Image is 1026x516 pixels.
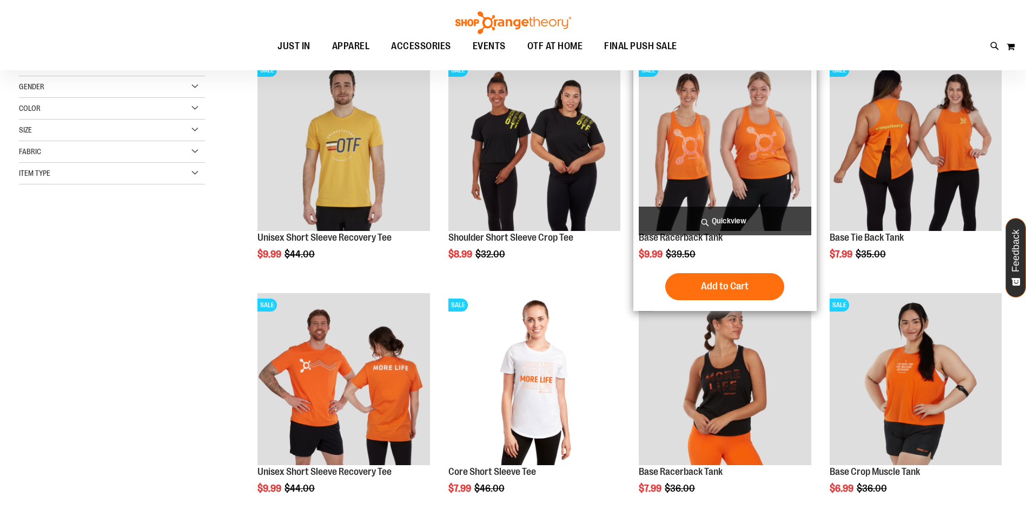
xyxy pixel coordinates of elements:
[448,64,468,77] span: SALE
[830,293,1002,467] a: Product image for Base Crop Muscle TankSALE
[830,58,1002,230] img: Product image for Base Tie Back Tank
[830,466,920,477] a: Base Crop Muscle Tank
[639,293,811,465] img: Product image for Base Racerback Tank
[593,34,688,58] a: FINAL PUSH SALE
[462,34,517,59] a: EVENTS
[443,53,626,287] div: product
[257,232,392,243] a: Unisex Short Sleeve Recovery Tee
[830,249,854,260] span: $7.99
[257,249,283,260] span: $9.99
[257,483,283,494] span: $9.99
[257,299,277,312] span: SALE
[639,58,811,232] a: Product image for Base Racerback TankSALE
[830,58,1002,232] a: Product image for Base Tie Back TankSALE
[830,483,855,494] span: $6.99
[639,232,723,243] a: Base Racerback Tank
[639,64,658,77] span: SALE
[830,64,849,77] span: SALE
[639,58,811,230] img: Product image for Base Racerback Tank
[1011,229,1021,272] span: Feedback
[857,483,889,494] span: $36.00
[448,483,473,494] span: $7.99
[380,34,462,59] a: ACCESSORIES
[666,249,697,260] span: $39.50
[252,53,435,287] div: product
[284,249,316,260] span: $44.00
[473,34,506,58] span: EVENTS
[257,293,429,465] img: Product image for Unisex Short Sleeve Recovery Tee
[19,147,41,156] span: Fabric
[527,34,583,58] span: OTF AT HOME
[475,249,507,260] span: $32.00
[856,249,888,260] span: $35.00
[321,34,381,59] a: APPAREL
[19,82,44,91] span: Gender
[633,53,816,310] div: product
[19,169,50,177] span: Item Type
[332,34,370,58] span: APPAREL
[448,58,620,232] a: Product image for Shoulder Short Sleeve Crop TeeSALE
[639,293,811,467] a: Product image for Base Racerback TankSALE
[448,299,468,312] span: SALE
[448,293,620,465] img: Product image for Core Short Sleeve Tee
[824,53,1007,287] div: product
[639,249,664,260] span: $9.99
[284,483,316,494] span: $44.00
[639,466,723,477] a: Base Racerback Tank
[448,249,474,260] span: $8.99
[454,11,573,34] img: Shop Orangetheory
[517,34,594,59] a: OTF AT HOME
[830,232,904,243] a: Base Tie Back Tank
[639,483,663,494] span: $7.99
[448,58,620,230] img: Product image for Shoulder Short Sleeve Crop Tee
[701,280,749,292] span: Add to Cart
[639,207,811,235] a: Quickview
[665,273,784,300] button: Add to Cart
[1005,218,1026,297] button: Feedback - Show survey
[448,293,620,467] a: Product image for Core Short Sleeve TeeSALE
[257,58,429,232] a: Product image for Unisex Short Sleeve Recovery TeeSALE
[391,34,451,58] span: ACCESSORIES
[830,299,849,312] span: SALE
[448,466,536,477] a: Core Short Sleeve Tee
[830,293,1002,465] img: Product image for Base Crop Muscle Tank
[257,58,429,230] img: Product image for Unisex Short Sleeve Recovery Tee
[448,232,573,243] a: Shoulder Short Sleeve Crop Tee
[474,483,506,494] span: $46.00
[665,483,697,494] span: $36.00
[257,466,392,477] a: Unisex Short Sleeve Recovery Tee
[604,34,677,58] span: FINAL PUSH SALE
[267,34,321,59] a: JUST IN
[19,104,41,113] span: Color
[277,34,310,58] span: JUST IN
[19,125,32,134] span: Size
[257,64,277,77] span: SALE
[257,293,429,467] a: Product image for Unisex Short Sleeve Recovery TeeSALE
